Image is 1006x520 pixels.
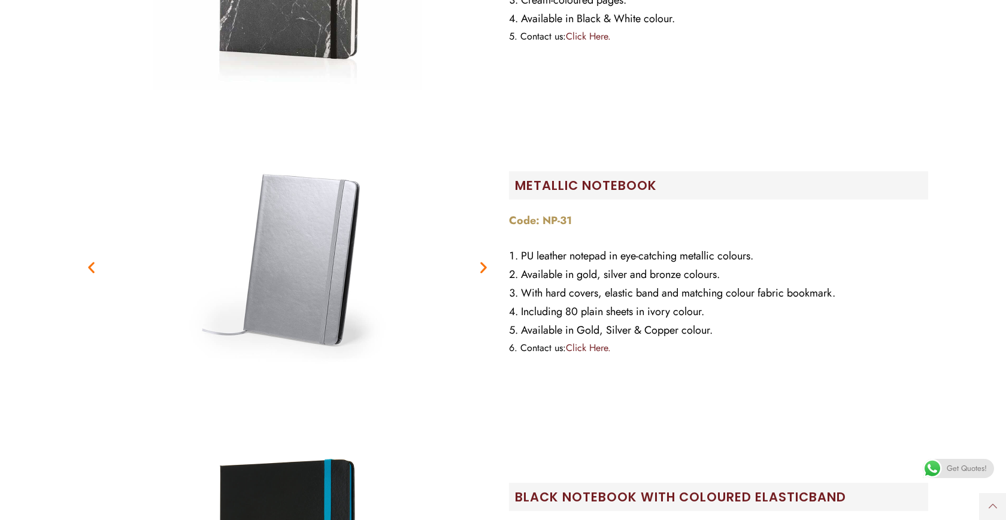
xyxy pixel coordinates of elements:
[78,117,497,417] div: 3 / 3
[509,213,572,228] strong: Code: NP-31
[515,489,928,505] h2: Black Notebook with Coloured Elasticband
[476,260,491,275] div: Next slide
[521,322,713,338] span: Available in Gold, Silver & Copper colour.
[566,341,611,355] a: Click Here.
[521,304,704,319] span: Including 80 plain sheets in ivory colour.
[566,29,611,43] a: Click Here.
[521,248,753,264] span: PU leather notepad in eye-catching metallic colours.
[138,117,437,417] img: NP-31-notebooks-coverage-3
[521,285,835,301] span: With hard covers, elastic band and matching colour fabric bookmark.
[521,11,675,26] span: Available in Black & White colour.
[947,459,987,478] span: Get Quotes!
[84,260,99,275] div: Previous slide
[78,117,497,417] div: Image Carousel
[515,177,928,194] h2: Metallic Notebook
[509,28,928,45] li: Contact us:
[509,340,928,356] li: Contact us:
[521,267,720,282] span: Available in gold, silver and bronze colours.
